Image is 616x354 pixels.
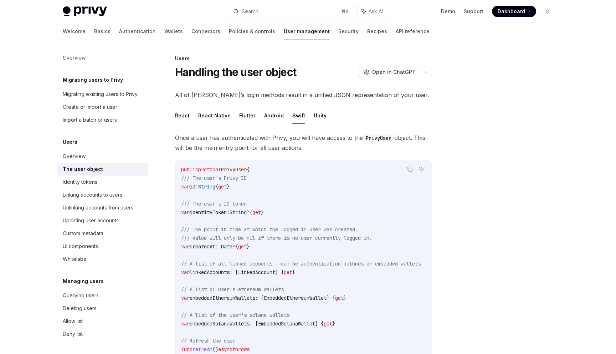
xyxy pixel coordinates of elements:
[63,116,117,124] div: Import a batch of users
[218,183,227,190] span: get
[57,302,148,315] a: Deleting users
[228,5,353,18] button: Search...⌘K
[242,7,262,16] div: Search...
[396,23,430,40] a: API reference
[57,163,148,176] a: The user object
[198,166,221,173] span: protocol
[464,8,483,15] a: Support
[190,295,335,301] span: embeddedEthereumWallets: [EmbeddedEthereumWallet] {
[175,55,432,62] div: Users
[181,243,190,250] span: var
[221,166,247,173] span: PrivyUser
[181,226,358,233] span: /// The point in time at which the logged in user was created.
[181,269,190,275] span: var
[63,23,86,40] a: Welcome
[63,152,86,161] div: Overview
[63,203,133,212] div: Unlinking accounts from users
[542,6,553,17] button: Toggle dark mode
[372,69,416,76] span: Open in ChatGPT
[63,76,123,84] h5: Migrating users to Privy
[175,107,190,124] button: React
[181,346,192,353] span: func
[57,176,148,188] a: Identity tokens
[218,346,232,353] span: async
[181,166,198,173] span: public
[63,6,107,16] img: light logo
[252,209,261,216] span: get
[181,183,190,190] span: var
[181,261,421,267] span: // A list of all linked accounts - can be authentication methods or embedded wallets
[441,8,455,15] a: Demo
[261,209,264,216] span: }
[230,209,247,216] span: String
[264,107,284,124] button: Android
[215,183,218,190] span: {
[341,9,349,14] span: ⌘ K
[292,269,295,275] span: }
[212,346,218,353] span: ()
[63,178,97,186] div: Identity tokens
[191,23,220,40] a: Connectors
[359,66,420,78] button: Open in ChatGPT
[284,23,330,40] a: User management
[57,113,148,126] a: Import a batch of users
[238,243,247,250] span: get
[57,227,148,240] a: Custom metadata
[417,165,426,174] button: Ask AI
[94,23,111,40] a: Basics
[324,320,332,327] span: get
[232,243,235,250] span: ?
[190,183,198,190] span: id:
[181,312,289,318] span: // A list of the user's solana wallets
[63,242,98,251] div: UI components
[57,188,148,201] a: Linking accounts to users
[181,235,372,241] span: /// Value will only be nil if there is no user currently logged in.
[175,90,432,100] span: All of [PERSON_NAME]’s login methods result in a unified JSON representation of your user.
[63,229,103,238] div: Custom metadata
[181,209,190,216] span: var
[57,88,148,101] a: Migrating existing users to Privy
[363,134,394,142] code: PrivyUser
[332,320,335,327] span: }
[57,240,148,253] a: UI components
[356,5,388,18] button: Ask AI
[63,304,97,313] div: Deleting users
[57,289,148,302] a: Querying users
[247,166,250,173] span: {
[119,23,156,40] a: Authentication
[63,90,138,98] div: Migrating existing users to Privy
[229,23,275,40] a: Policies & controls
[181,286,284,293] span: // A list of user's ethereum wallets
[198,107,231,124] button: React Native
[198,183,215,190] span: String
[181,338,235,344] span: // Refresh the user
[227,183,230,190] span: }
[250,209,252,216] span: {
[175,133,432,153] span: Once a user has authenticated with Privy, you will have access to the object. This will be the ma...
[284,269,292,275] span: get
[164,23,183,40] a: Wallets
[232,346,250,353] span: throws
[57,253,148,265] a: Whitelabel
[344,295,346,301] span: }
[247,243,250,250] span: }
[338,23,359,40] a: Security
[63,54,86,62] div: Overview
[314,107,327,124] button: Unity
[190,209,230,216] span: identityToken:
[292,107,305,124] button: Swift
[181,320,190,327] span: var
[57,214,148,227] a: Updating user accounts
[335,295,344,301] span: get
[57,201,148,214] a: Unlinking accounts from users
[57,315,148,328] a: Allow list
[181,201,247,207] span: /// The user's ID token
[247,209,250,216] span: ?
[63,317,83,325] div: Allow list
[63,103,117,111] div: Create or import a user
[63,191,122,199] div: Linking accounts to users
[498,8,525,15] span: Dashboard
[63,138,77,146] h5: Users
[492,6,536,17] a: Dashboard
[235,243,238,250] span: {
